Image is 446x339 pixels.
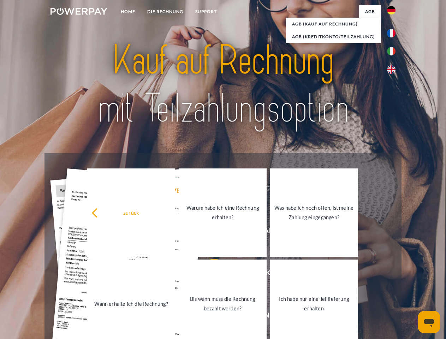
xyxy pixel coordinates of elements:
a: agb [359,5,381,18]
iframe: Schaltfläche zum Öffnen des Messaging-Fensters [418,311,440,333]
div: Warum habe ich eine Rechnung erhalten? [183,203,262,222]
a: DIE RECHNUNG [141,5,189,18]
a: Was habe ich noch offen, ist meine Zahlung eingegangen? [270,168,358,257]
a: AGB (Kauf auf Rechnung) [286,18,381,30]
img: fr [387,29,396,37]
a: AGB (Kreditkonto/Teilzahlung) [286,30,381,43]
img: it [387,47,396,55]
a: Home [115,5,141,18]
div: Was habe ich noch offen, ist meine Zahlung eingegangen? [274,203,354,222]
img: title-powerpay_de.svg [67,34,379,135]
img: en [387,65,396,74]
div: zurück [91,208,171,217]
div: Ich habe nur eine Teillieferung erhalten [274,294,354,313]
a: SUPPORT [189,5,223,18]
img: logo-powerpay-white.svg [50,8,107,15]
img: de [387,6,396,14]
div: Bis wann muss die Rechnung bezahlt werden? [183,294,262,313]
div: Wann erhalte ich die Rechnung? [91,299,171,308]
